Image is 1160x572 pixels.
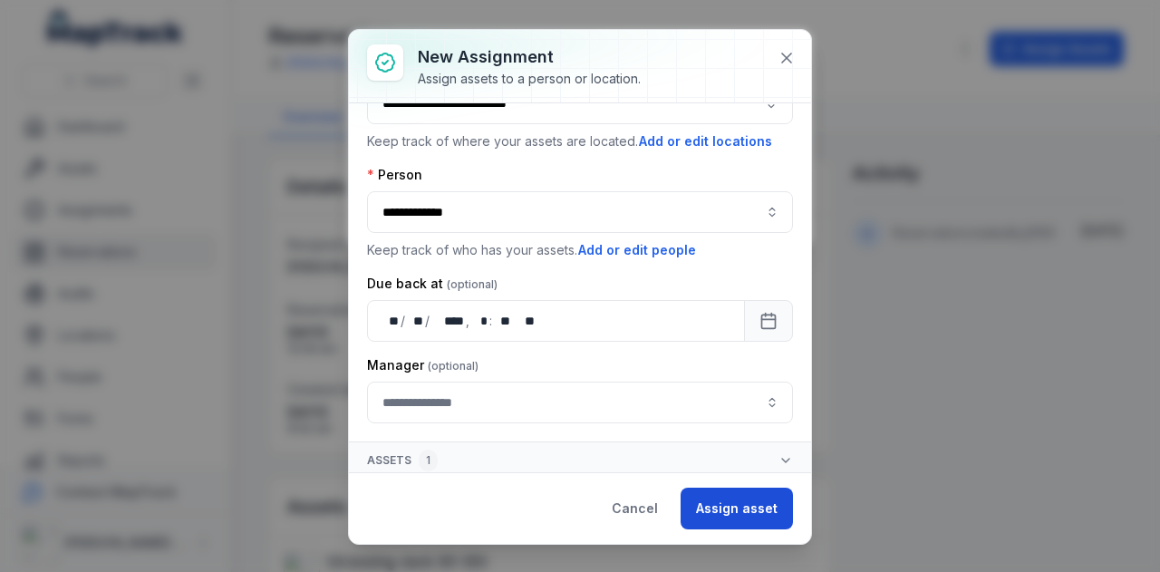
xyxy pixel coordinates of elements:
div: , [466,312,471,330]
button: Cancel [596,488,673,529]
div: / [425,312,431,330]
input: assignment-add:cf[907ad3fd-eed4-49d8-ad84-d22efbadc5a5]-label [367,382,793,423]
label: Due back at [367,275,498,293]
button: Calendar [744,300,793,342]
div: hour, [471,312,489,330]
button: Add or edit people [577,240,697,260]
div: am/pm, [516,312,536,330]
p: Keep track of where your assets are located. [367,131,793,151]
div: month, [407,312,425,330]
button: Assign asset [681,488,793,529]
div: Assign assets to a person or location. [418,70,641,88]
div: day, [382,312,401,330]
div: year, [431,312,466,330]
button: Assets1 [349,442,811,479]
div: : [489,312,494,330]
h3: New assignment [418,44,641,70]
div: 1 [419,450,438,471]
button: Add or edit locations [638,131,773,151]
div: minute, [494,312,512,330]
p: Keep track of who has your assets. [367,240,793,260]
div: / [401,312,407,330]
span: Assets [367,450,438,471]
label: Manager [367,356,478,374]
label: Person [367,166,422,184]
input: assignment-add:person-label [367,191,793,233]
